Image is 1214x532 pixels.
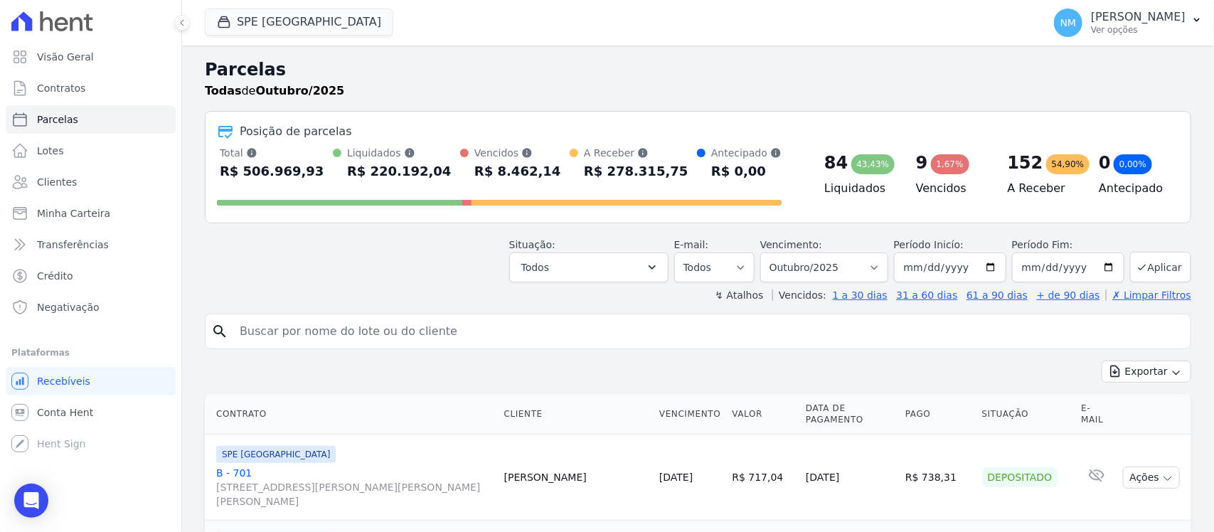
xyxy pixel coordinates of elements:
button: SPE [GEOGRAPHIC_DATA] [205,9,393,36]
h4: Liquidados [824,180,893,197]
th: E-mail [1075,394,1117,435]
div: 43,43% [851,154,895,174]
td: [PERSON_NAME] [499,435,654,521]
label: ↯ Atalhos [715,289,763,301]
div: R$ 8.462,14 [474,160,560,183]
input: Buscar por nome do lote ou do cliente [231,317,1185,346]
div: R$ 506.969,93 [220,160,324,183]
p: [PERSON_NAME] [1091,10,1186,24]
label: Vencimento: [760,239,822,250]
span: Parcelas [37,112,78,127]
a: Negativação [6,293,176,321]
th: Valor [726,394,800,435]
div: Posição de parcelas [240,123,352,140]
label: Período Inicío: [894,239,964,250]
a: Crédito [6,262,176,290]
a: Contratos [6,74,176,102]
a: Transferências [6,230,176,259]
span: Negativação [37,300,100,314]
span: Visão Geral [37,50,94,64]
span: Conta Hent [37,405,93,420]
a: Clientes [6,168,176,196]
h4: Antecipado [1099,180,1168,197]
a: Parcelas [6,105,176,134]
h4: Vencidos [916,180,985,197]
a: B - 701[STREET_ADDRESS][PERSON_NAME][PERSON_NAME][PERSON_NAME] [216,466,493,509]
button: Todos [509,252,669,282]
div: 0,00% [1114,154,1152,174]
label: Período Fim: [1012,238,1124,252]
button: Aplicar [1130,252,1191,282]
div: Liquidados [347,146,452,160]
div: 1,67% [931,154,969,174]
span: NM [1060,18,1077,28]
label: Situação: [509,239,555,250]
div: Open Intercom Messenger [14,484,48,518]
span: [STREET_ADDRESS][PERSON_NAME][PERSON_NAME][PERSON_NAME] [216,480,493,509]
strong: Outubro/2025 [256,84,345,97]
div: R$ 0,00 [711,160,782,183]
label: Vencidos: [772,289,826,301]
p: de [205,83,344,100]
th: Contrato [205,394,499,435]
span: Lotes [37,144,64,158]
div: A Receber [584,146,688,160]
span: Recebíveis [37,374,90,388]
h4: A Receber [1008,180,1077,197]
button: NM [PERSON_NAME] Ver opções [1043,3,1214,43]
div: 9 [916,151,928,174]
label: E-mail: [674,239,709,250]
div: 0 [1099,151,1111,174]
div: R$ 278.315,75 [584,160,688,183]
div: 152 [1008,151,1043,174]
a: [DATE] [659,472,693,483]
button: Ações [1123,467,1180,489]
strong: Todas [205,84,242,97]
div: R$ 220.192,04 [347,160,452,183]
span: Clientes [37,175,77,189]
div: Antecipado [711,146,782,160]
a: Visão Geral [6,43,176,71]
span: Minha Carteira [37,206,110,220]
a: 31 a 60 dias [896,289,957,301]
th: Pago [900,394,976,435]
div: Plataformas [11,344,170,361]
div: Vencidos [474,146,560,160]
td: [DATE] [800,435,900,521]
span: Transferências [37,238,109,252]
button: Exportar [1102,361,1191,383]
div: Depositado [982,467,1058,487]
div: Total [220,146,324,160]
a: 61 a 90 dias [967,289,1028,301]
th: Data de Pagamento [800,394,900,435]
th: Vencimento [654,394,726,435]
a: Minha Carteira [6,199,176,228]
span: Todos [521,259,549,276]
div: 84 [824,151,848,174]
a: 1 a 30 dias [833,289,888,301]
a: Recebíveis [6,367,176,395]
th: Situação [976,394,1076,435]
i: search [211,323,228,340]
span: SPE [GEOGRAPHIC_DATA] [216,446,336,463]
td: R$ 738,31 [900,435,976,521]
a: + de 90 dias [1037,289,1100,301]
div: 54,90% [1046,154,1090,174]
span: Crédito [37,269,73,283]
h2: Parcelas [205,57,1191,83]
th: Cliente [499,394,654,435]
td: R$ 717,04 [726,435,800,521]
a: ✗ Limpar Filtros [1106,289,1191,301]
span: Contratos [37,81,85,95]
p: Ver opções [1091,24,1186,36]
a: Conta Hent [6,398,176,427]
a: Lotes [6,137,176,165]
